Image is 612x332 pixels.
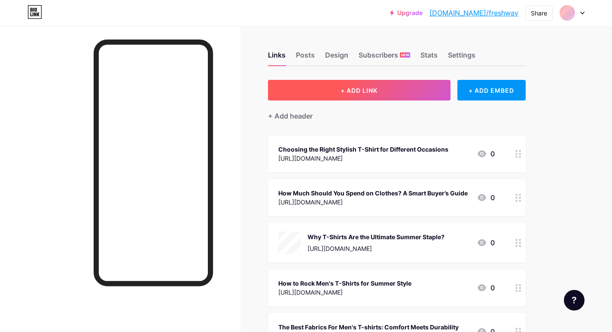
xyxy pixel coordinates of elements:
[457,80,526,101] div: + ADD EMBED
[531,9,547,18] div: Share
[278,154,448,163] div: [URL][DOMAIN_NAME]
[268,80,451,101] button: + ADD LINK
[448,50,475,65] div: Settings
[390,9,423,16] a: Upgrade
[359,50,410,65] div: Subscribers
[341,87,378,94] span: + ADD LINK
[308,244,445,253] div: [URL][DOMAIN_NAME]
[477,238,495,248] div: 0
[477,283,495,293] div: 0
[278,145,448,154] div: Choosing the Right Stylish T-Shirt for Different Occasions
[268,50,286,65] div: Links
[278,189,468,198] div: How Much Should You Spend on Clothes? A Smart Buyer’s Guide
[278,323,459,332] div: The Best Fabrics For Men's T-shirts: Comfort Meets Durability
[429,8,518,18] a: [DOMAIN_NAME]/freshwav
[477,149,495,159] div: 0
[278,279,411,288] div: How to Rock Men's T-Shirts for Summer Style
[268,111,313,121] div: + Add header
[325,50,348,65] div: Design
[477,192,495,203] div: 0
[308,232,445,241] div: Why T-Shirts Are the Ultimate Summer Staple?
[296,50,315,65] div: Posts
[420,50,438,65] div: Stats
[401,52,409,58] span: NEW
[278,288,411,297] div: [URL][DOMAIN_NAME]
[278,198,468,207] div: [URL][DOMAIN_NAME]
